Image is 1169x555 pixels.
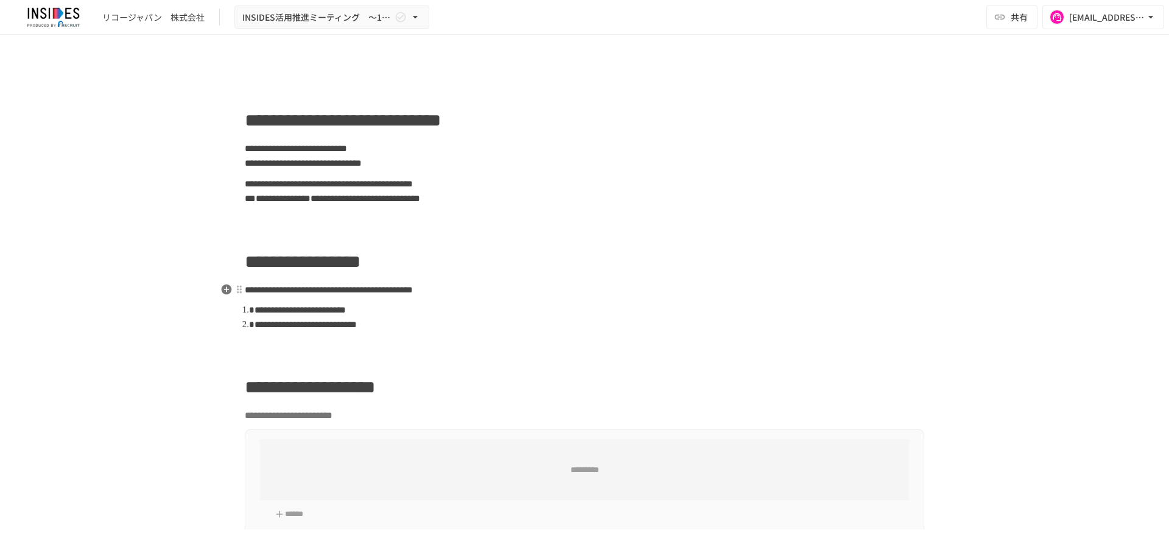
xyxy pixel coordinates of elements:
button: INSIDES活用推進ミーティング ～1回目～ [234,5,429,29]
button: 共有 [986,5,1037,29]
img: JmGSPSkPjKwBq77AtHmwC7bJguQHJlCRQfAXtnx4WuV [15,7,93,27]
div: [EMAIL_ADDRESS][DOMAIN_NAME] [1069,10,1145,25]
span: 共有 [1011,10,1028,24]
span: INSIDES活用推進ミーティング ～1回目～ [242,10,392,25]
div: リコージャパン 株式会社 [102,11,205,24]
button: [EMAIL_ADDRESS][DOMAIN_NAME] [1042,5,1164,29]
